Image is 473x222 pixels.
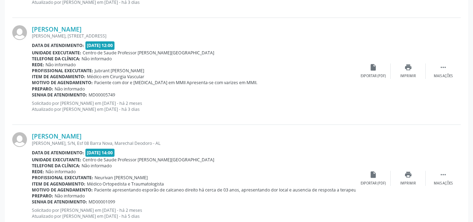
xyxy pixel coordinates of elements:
span: Não informado [46,62,76,68]
p: Solicitado por [PERSON_NAME] em [DATE] - há 2 meses Atualizado por [PERSON_NAME] em [DATE] - há 3... [32,100,356,112]
span: Não informado [82,56,112,62]
i:  [439,63,447,71]
div: Exportar (PDF) [361,181,386,186]
b: Rede: [32,62,44,68]
span: MD00005749 [89,92,115,98]
img: img [12,25,27,40]
span: Jubrant [PERSON_NAME] [95,68,144,74]
b: Motivo de agendamento: [32,80,93,86]
b: Item de agendamento: [32,181,85,187]
span: Não informado [82,163,112,169]
b: Profissional executante: [32,68,93,74]
i: insert_drive_file [369,63,377,71]
div: Mais ações [434,181,453,186]
span: Paciente com dor e [MEDICAL_DATA] em MMII Apresenta-se com varizes em MMII. [94,80,257,86]
b: Data de atendimento: [32,150,84,156]
span: MD00001099 [89,199,115,205]
div: [PERSON_NAME], S/N, Esf 08 Barra Nova, Marechal Deodoro - AL [32,140,356,146]
div: Imprimir [400,181,416,186]
b: Senha de atendimento: [32,199,87,205]
span: Não informado [46,169,76,175]
a: [PERSON_NAME] [32,132,82,140]
div: [PERSON_NAME], [STREET_ADDRESS] [32,33,356,39]
i: print [404,63,412,71]
a: [PERSON_NAME] [32,25,82,33]
i:  [439,171,447,179]
span: [DATE] 12:00 [85,41,115,49]
p: Solicitado por [PERSON_NAME] em [DATE] - há 2 meses Atualizado por [PERSON_NAME] em [DATE] - há 5... [32,207,356,219]
b: Motivo de agendamento: [32,187,93,193]
b: Item de agendamento: [32,74,85,80]
span: [DATE] 14:00 [85,149,115,157]
div: Mais ações [434,74,453,79]
span: Centro de Saude Professor [PERSON_NAME][GEOGRAPHIC_DATA] [83,157,214,163]
b: Preparo: [32,86,53,92]
b: Preparo: [32,193,53,199]
span: Neurivan [PERSON_NAME] [95,175,148,181]
span: Médico Ortopedista e Traumatologista [87,181,164,187]
span: Paciente apresentando esporão de calcaneo direito há cerca de 03 anos, apresentando dor local e a... [94,187,415,193]
b: Rede: [32,169,44,175]
i: insert_drive_file [369,171,377,179]
b: Profissional executante: [32,175,93,181]
img: img [12,132,27,147]
span: Não informado [55,86,85,92]
b: Senha de atendimento: [32,92,87,98]
span: Não informado [55,193,85,199]
span: Centro de Saude Professor [PERSON_NAME][GEOGRAPHIC_DATA] [83,50,214,56]
b: Telefone da clínica: [32,163,80,169]
span: Médico em Cirurgia Vascular [87,74,144,80]
b: Telefone da clínica: [32,56,80,62]
b: Unidade executante: [32,50,81,56]
i: print [404,171,412,179]
b: Data de atendimento: [32,42,84,48]
div: Imprimir [400,74,416,79]
b: Unidade executante: [32,157,81,163]
div: Exportar (PDF) [361,74,386,79]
